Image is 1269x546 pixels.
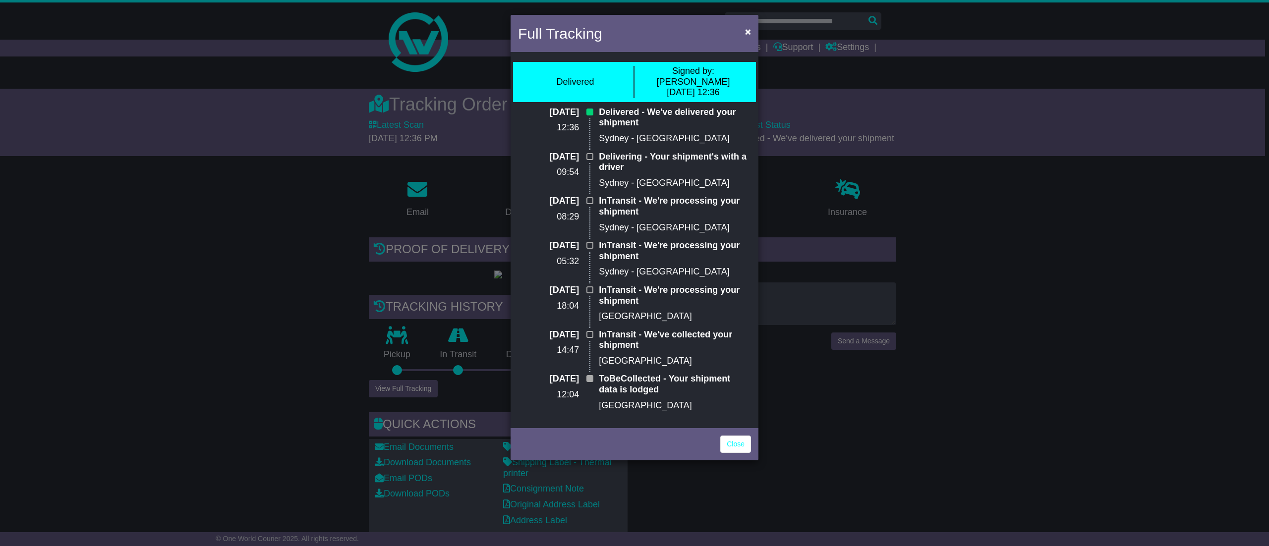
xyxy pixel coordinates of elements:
p: Sydney - [GEOGRAPHIC_DATA] [599,267,751,277]
p: Delivered - We've delivered your shipment [599,107,751,128]
p: 08:29 [518,212,579,222]
p: 18:04 [518,301,579,312]
p: InTransit - We've collected your shipment [599,329,751,351]
p: 05:32 [518,256,579,267]
span: × [745,26,751,37]
p: [DATE] [518,329,579,340]
p: [GEOGRAPHIC_DATA] [599,356,751,367]
div: Delivered [556,77,594,88]
p: InTransit - We're processing your shipment [599,285,751,306]
p: Sydney - [GEOGRAPHIC_DATA] [599,133,751,144]
p: [DATE] [518,240,579,251]
p: [DATE] [518,152,579,163]
p: Sydney - [GEOGRAPHIC_DATA] [599,178,751,189]
p: Sydney - [GEOGRAPHIC_DATA] [599,222,751,233]
p: InTransit - We're processing your shipment [599,240,751,262]
p: InTransit - We're processing your shipment [599,196,751,217]
p: [DATE] [518,285,579,296]
h4: Full Tracking [518,22,602,45]
p: [DATE] [518,196,579,207]
p: Delivering - Your shipment's with a driver [599,152,751,173]
div: [PERSON_NAME] [DATE] 12:36 [639,66,747,98]
p: 09:54 [518,167,579,178]
p: 14:47 [518,345,579,356]
a: Close [720,436,751,453]
p: [DATE] [518,107,579,118]
p: 12:04 [518,389,579,400]
button: Close [740,21,756,42]
span: Signed by: [672,66,714,76]
p: ToBeCollected - Your shipment data is lodged [599,374,751,395]
p: [GEOGRAPHIC_DATA] [599,400,751,411]
p: [DATE] [518,374,579,384]
p: [GEOGRAPHIC_DATA] [599,311,751,322]
p: 12:36 [518,122,579,133]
